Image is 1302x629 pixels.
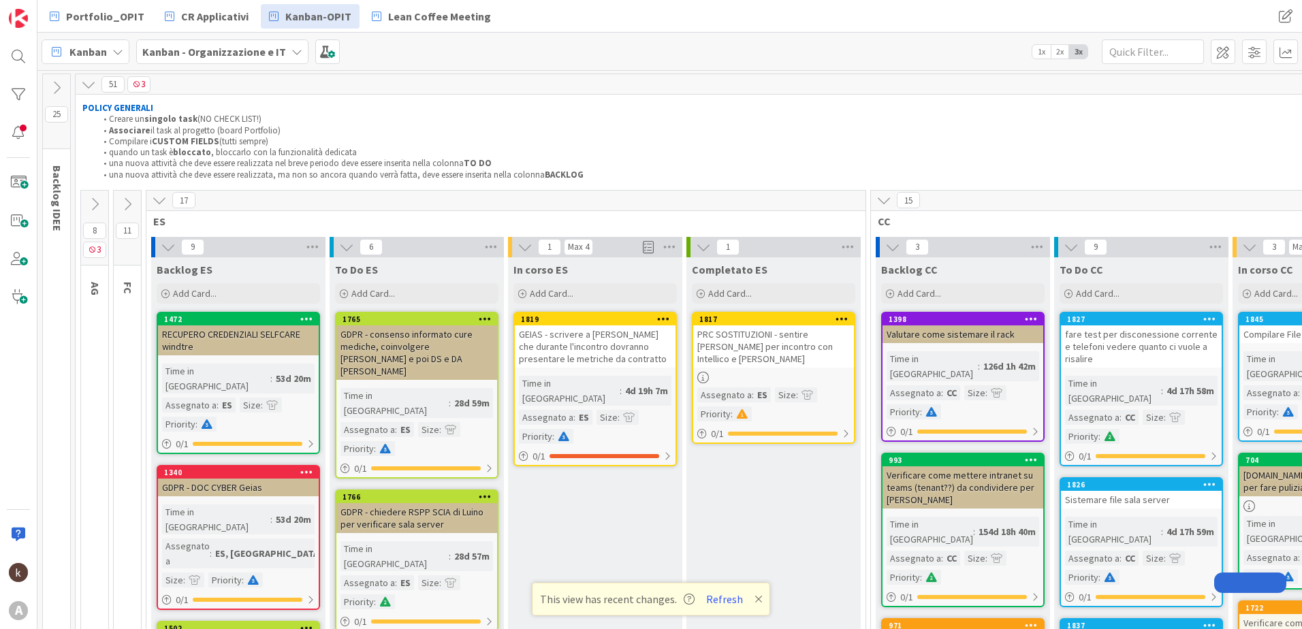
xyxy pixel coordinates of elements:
[1120,551,1122,566] span: :
[395,575,397,590] span: :
[45,106,68,123] span: 25
[693,425,854,442] div: 0/1
[1098,570,1100,585] span: :
[618,410,620,425] span: :
[285,8,351,25] span: Kanban-OPIT
[162,538,210,568] div: Assegnato a
[1061,313,1222,325] div: 1827
[449,549,451,564] span: :
[176,593,189,607] span: 0 / 1
[1254,287,1298,300] span: Add Card...
[69,44,107,60] span: Kanban
[711,427,724,441] span: 0 / 1
[340,441,374,456] div: Priority
[1065,410,1120,425] div: Assegnato a
[261,4,360,29] a: Kanban-OPIT
[157,4,257,29] a: CR Applicativi
[985,551,987,566] span: :
[887,517,973,547] div: Time in [GEOGRAPHIC_DATA]
[152,135,219,147] strong: CUSTOM FIELDS
[116,223,139,239] span: 11
[351,287,395,300] span: Add Card...
[1032,45,1051,59] span: 1x
[397,422,414,437] div: ES
[1061,589,1222,606] div: 0/1
[162,417,195,432] div: Priority
[89,282,102,295] span: AG
[439,422,441,437] span: :
[1061,479,1222,509] div: 1826Sistemare file sala server
[1161,383,1163,398] span: :
[158,313,319,325] div: 1472
[699,314,854,324] div: 1817
[374,594,376,609] span: :
[360,239,383,255] span: 6
[519,376,620,406] div: Time in [GEOGRAPHIC_DATA]
[697,406,731,421] div: Priority
[708,287,752,300] span: Add Card...
[540,591,695,607] span: This view has recent changes.
[153,214,848,228] span: ES
[217,398,219,413] span: :
[1298,550,1300,565] span: :
[597,410,618,425] div: Size
[1122,410,1139,425] div: CC
[162,504,270,534] div: Time in [GEOGRAPHIC_DATA]
[883,454,1043,466] div: 993
[693,313,854,325] div: 1817
[754,387,771,402] div: ES
[519,410,573,425] div: Assegnato a
[42,4,153,29] a: Portfolio_OPIT
[1163,524,1218,539] div: 4d 17h 59m
[240,398,261,413] div: Size
[964,385,985,400] div: Size
[545,169,584,180] strong: BACKLOG
[941,385,943,400] span: :
[1122,551,1139,566] div: CC
[889,455,1043,465] div: 993
[1079,590,1092,604] span: 0 / 1
[1120,410,1122,425] span: :
[451,549,493,564] div: 28d 57m
[906,239,929,255] span: 3
[1065,551,1120,566] div: Assegnato a
[883,313,1043,325] div: 1398
[1069,45,1087,59] span: 3x
[101,76,125,93] span: 51
[1243,569,1277,584] div: Priority
[883,313,1043,343] div: 1398Valutare come sistemare il rack
[109,125,150,136] strong: Associare
[775,387,796,402] div: Size
[1277,404,1279,419] span: :
[158,313,319,355] div: 1472RECUPERO CREDENZIALI SELFCARE windtre
[1061,313,1222,368] div: 1827fare test per disconessione corrente e telefoni vedere quanto ci vuole a risalire
[144,113,197,125] strong: singolo task
[270,512,272,527] span: :
[1143,551,1164,566] div: Size
[335,263,378,276] span: To Do ES
[1060,263,1103,276] span: To Do CC
[162,572,183,587] div: Size
[620,383,622,398] span: :
[752,387,754,402] span: :
[164,468,319,477] div: 1340
[1065,376,1161,406] div: Time in [GEOGRAPHIC_DATA]
[439,575,441,590] span: :
[1164,551,1166,566] span: :
[261,398,263,413] span: :
[158,592,319,609] div: 0/1
[272,371,315,386] div: 53d 20m
[515,325,676,368] div: GEIAS - scrivere a [PERSON_NAME] che durante l'incontro dovranno presentare le metriche da contratto
[697,387,752,402] div: Assegnato a
[900,590,913,604] span: 0 / 1
[1065,570,1098,585] div: Priority
[573,410,575,425] span: :
[883,466,1043,509] div: Verificare come mettere intranet su teams (tenant??) da condividere per [PERSON_NAME]
[1298,385,1300,400] span: :
[164,314,319,324] div: 1472
[354,462,367,476] span: 0 / 1
[340,422,395,437] div: Assegnato a
[975,524,1039,539] div: 154d 18h 40m
[449,396,451,410] span: :
[1163,383,1218,398] div: 4d 17h 58m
